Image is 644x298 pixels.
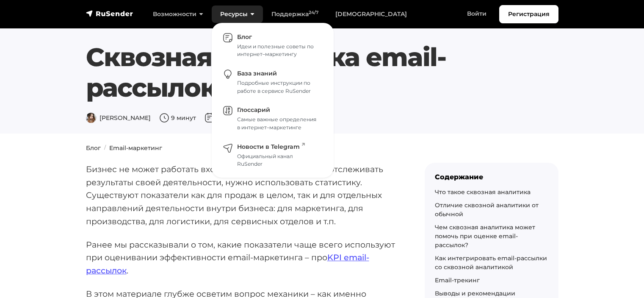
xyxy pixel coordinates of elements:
[327,6,415,23] a: [DEMOGRAPHIC_DATA]
[86,163,398,228] p: Бизнес не может работать вхолостую. Чтобы понимать и отслеживать результаты своей деятельности, н...
[216,27,329,64] a: Блог Идеи и полезные советы по интернет–маркетингу
[435,173,548,181] div: Содержание
[205,114,237,122] span: [DATE]
[435,223,535,249] a: Чем сквозная аналитика может помочь при оценке email-рассылок?
[237,70,277,77] span: База знаний
[435,290,515,297] a: Выводы и рекомендации
[86,238,398,277] p: Ранее мы рассказывали о том, какие показатели чаще всего используют при оценивании эффективности ...
[435,201,539,218] a: Отличие сквозной аналитики от обычной
[212,6,263,23] a: Ресурсы
[86,144,101,152] a: Блог
[86,9,133,18] img: RuSender
[499,5,558,23] a: Регистрация
[205,113,215,123] img: Дата публикации
[86,114,151,122] span: [PERSON_NAME]
[435,254,547,271] a: Как интегрировать email-рассылки со сквозной аналитикой
[237,106,270,114] span: Глоссарий
[159,114,196,122] span: 9 минут
[309,10,318,15] sup: 24/7
[237,116,319,131] div: Самые важные определения в интернет–маркетинге
[216,100,329,137] a: Глоссарий Самые важные определения в интернет–маркетинге
[216,137,329,173] a: Новости в Telegram Официальный канал RuSender
[159,113,169,123] img: Время чтения
[459,5,495,22] a: Войти
[237,33,252,41] span: Блог
[101,144,162,153] li: Email-маркетинг
[144,6,212,23] a: Возможности
[263,6,327,23] a: Поддержка24/7
[237,143,305,150] span: Новости в Telegram
[216,64,329,100] a: База знаний Подробные инструкции по работе в сервисе RuSender
[81,144,564,153] nav: breadcrumb
[237,43,319,58] div: Идеи и полезные советы по интернет–маркетингу
[435,188,531,196] a: Что такое сквозная аналитика
[237,153,319,168] div: Официальный канал RuSender
[237,79,319,95] div: Подробные инструкции по работе в сервисе RuSender
[86,42,518,103] h1: Сквозная аналитика email-рассылок
[435,276,480,284] a: Email-трекинг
